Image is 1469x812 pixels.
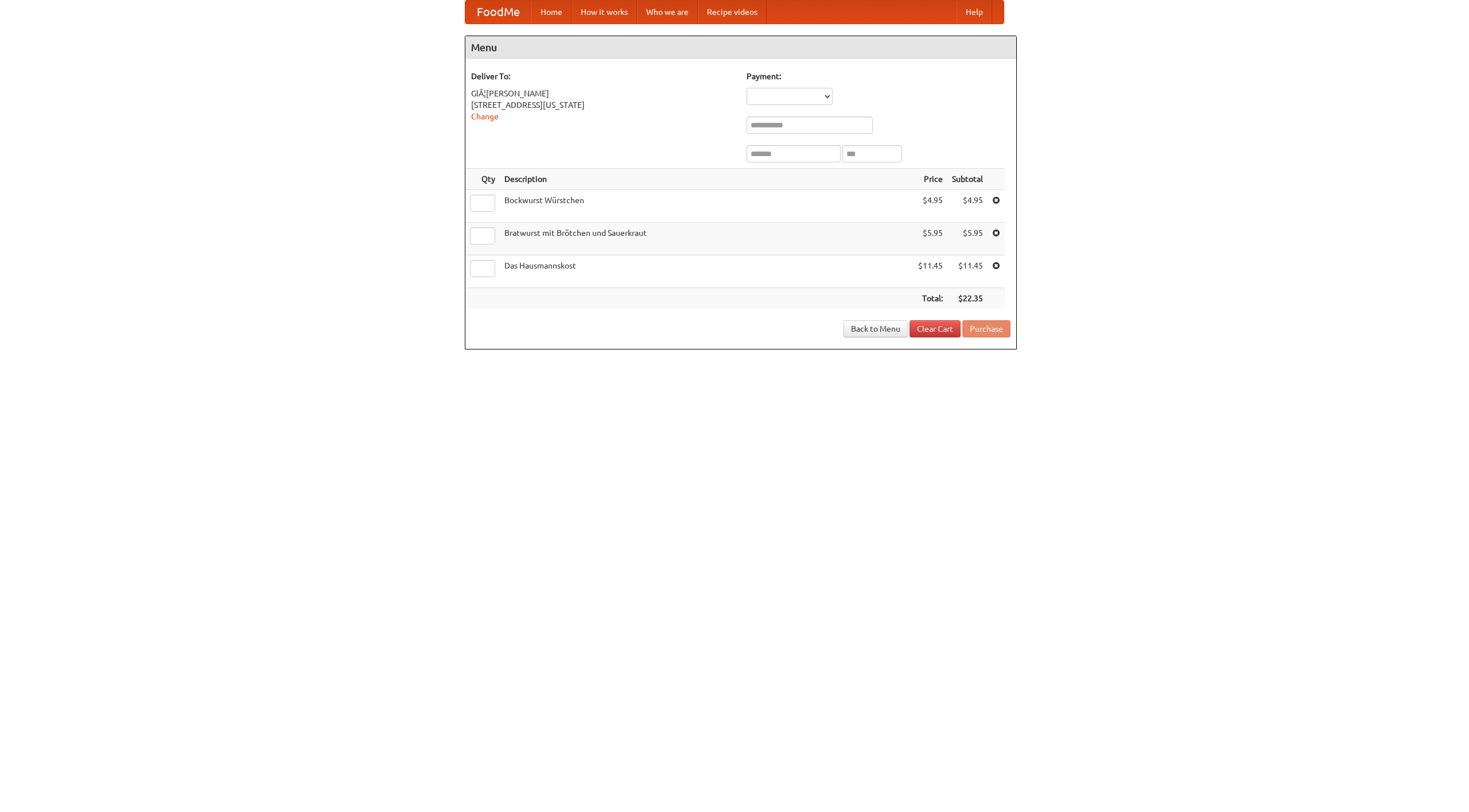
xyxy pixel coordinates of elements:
[500,255,914,288] td: Das Hausmannskost
[914,223,947,255] td: $5.95
[947,223,988,255] td: $5.95
[500,169,914,190] th: Description
[471,71,735,82] h5: Deliver To:
[914,169,947,190] th: Price
[947,288,988,309] th: $22.35
[844,320,908,337] a: Back to Menu
[637,1,698,24] a: Who we are
[465,1,531,24] a: FoodMe
[747,71,1011,82] h5: Payment:
[914,190,947,223] td: $4.95
[471,88,735,99] div: GlÃ¦[PERSON_NAME]
[500,190,914,223] td: Bockwurst Würstchen
[465,36,1016,59] h4: Menu
[471,99,735,111] div: [STREET_ADDRESS][US_STATE]
[500,223,914,255] td: Bratwurst mit Brötchen und Sauerkraut
[914,255,947,288] td: $11.45
[471,112,499,121] a: Change
[914,288,947,309] th: Total:
[698,1,767,24] a: Recipe videos
[947,169,988,190] th: Subtotal
[947,255,988,288] td: $11.45
[531,1,572,24] a: Home
[947,190,988,223] td: $4.95
[962,320,1011,337] button: Purchase
[957,1,992,24] a: Help
[465,169,500,190] th: Qty
[910,320,961,337] a: Clear Cart
[572,1,637,24] a: How it works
